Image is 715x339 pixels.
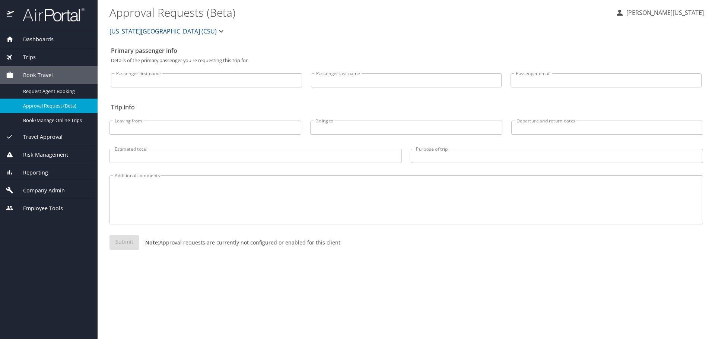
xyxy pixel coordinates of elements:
[23,88,89,95] span: Request Agent Booking
[14,169,48,177] span: Reporting
[111,45,702,57] h2: Primary passenger info
[109,1,609,24] h1: Approval Requests (Beta)
[624,8,704,17] p: [PERSON_NAME][US_STATE]
[107,24,229,39] button: [US_STATE][GEOGRAPHIC_DATA] (CSU)
[14,151,68,159] span: Risk Management
[23,117,89,124] span: Book/Manage Online Trips
[14,35,54,44] span: Dashboards
[109,26,217,36] span: [US_STATE][GEOGRAPHIC_DATA] (CSU)
[139,239,340,246] p: Approval requests are currently not configured or enabled for this client
[14,186,65,195] span: Company Admin
[14,204,63,212] span: Employee Tools
[14,53,36,61] span: Trips
[14,133,63,141] span: Travel Approval
[612,6,707,19] button: [PERSON_NAME][US_STATE]
[14,71,53,79] span: Book Travel
[145,239,159,246] strong: Note:
[111,58,702,63] p: Details of the primary passenger you're requesting this trip for
[15,7,85,22] img: airportal-logo.png
[7,7,15,22] img: icon-airportal.png
[111,101,702,113] h2: Trip info
[23,102,89,109] span: Approval Request (Beta)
